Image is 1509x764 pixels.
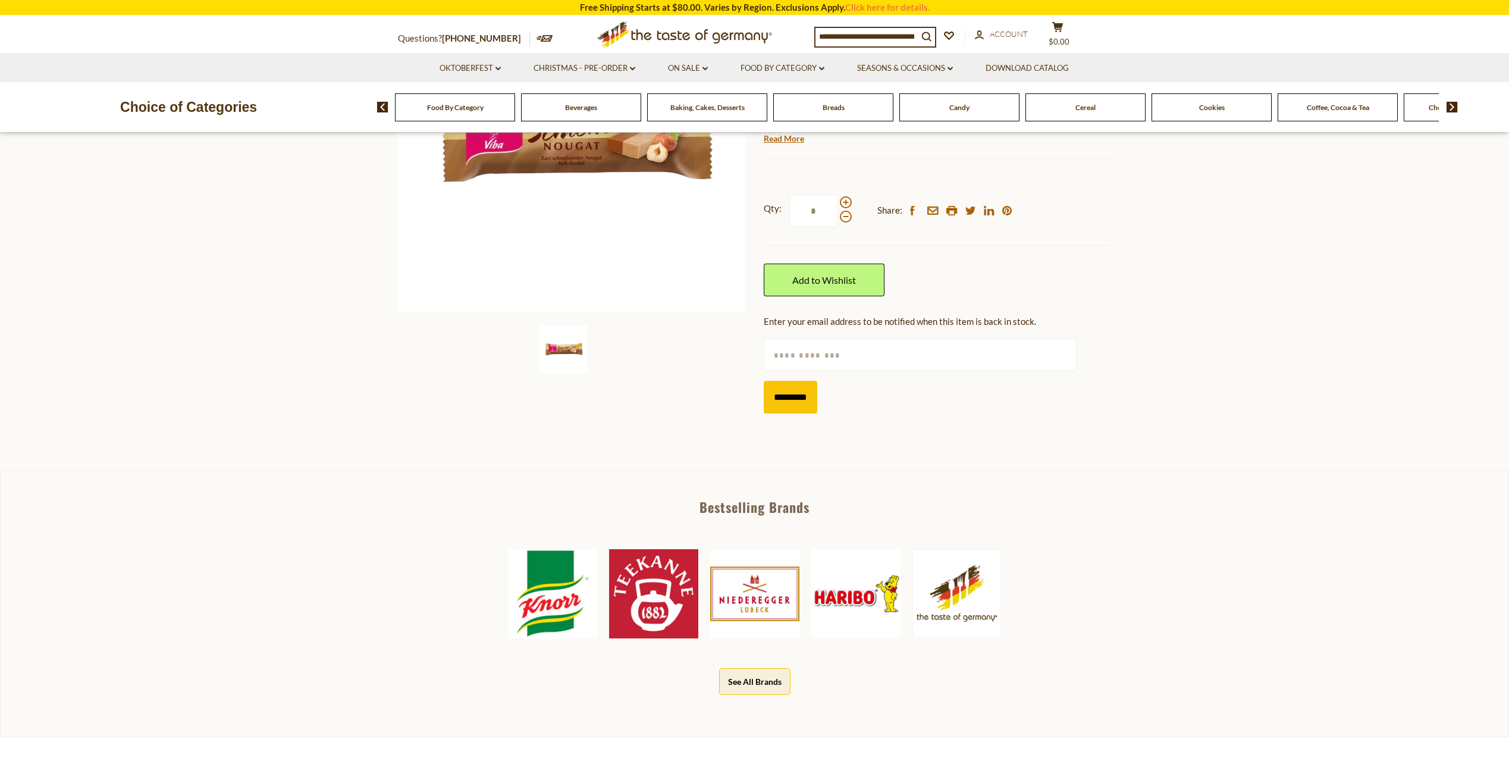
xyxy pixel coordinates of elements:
a: Click here for details. [845,2,930,12]
a: Beverages [565,103,597,112]
a: Christmas - PRE-ORDER [534,62,635,75]
img: Niederegger [710,549,799,638]
a: Download Catalog [986,62,1069,75]
img: Haribo [811,549,901,638]
a: Candy [949,103,970,112]
a: Baking, Cakes, Desserts [670,103,745,112]
img: Viba Schict Nougat [539,325,587,373]
p: Questions? [398,31,530,46]
a: Cereal [1075,103,1096,112]
a: Breads [823,103,845,112]
img: previous arrow [377,102,388,112]
input: Qty: [789,195,838,227]
a: Coffee, Cocoa & Tea [1307,103,1369,112]
img: next arrow [1447,102,1458,112]
a: Read More [764,133,804,145]
a: [PHONE_NUMBER] [442,33,521,43]
img: Teekanne [609,549,698,638]
button: $0.00 [1040,21,1076,51]
strong: Qty: [764,201,782,216]
a: Cookies [1199,103,1225,112]
a: Food By Category [741,62,824,75]
div: Bestselling Brands [1,500,1508,513]
button: See All Brands [719,668,790,695]
img: Knorr [508,549,597,638]
span: Account [990,29,1028,39]
span: $0.00 [1049,37,1069,46]
div: Enter your email address to be notified when this item is back in stock. [764,314,1112,329]
a: Food By Category [427,103,484,112]
a: Chocolate & Marzipan [1429,103,1499,112]
a: Oktoberfest [440,62,501,75]
a: Account [975,28,1028,41]
a: On Sale [668,62,708,75]
a: Seasons & Occasions [857,62,953,75]
img: The Taste of Germany [912,549,1002,638]
span: Share: [877,203,902,218]
a: Add to Wishlist [764,264,884,296]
